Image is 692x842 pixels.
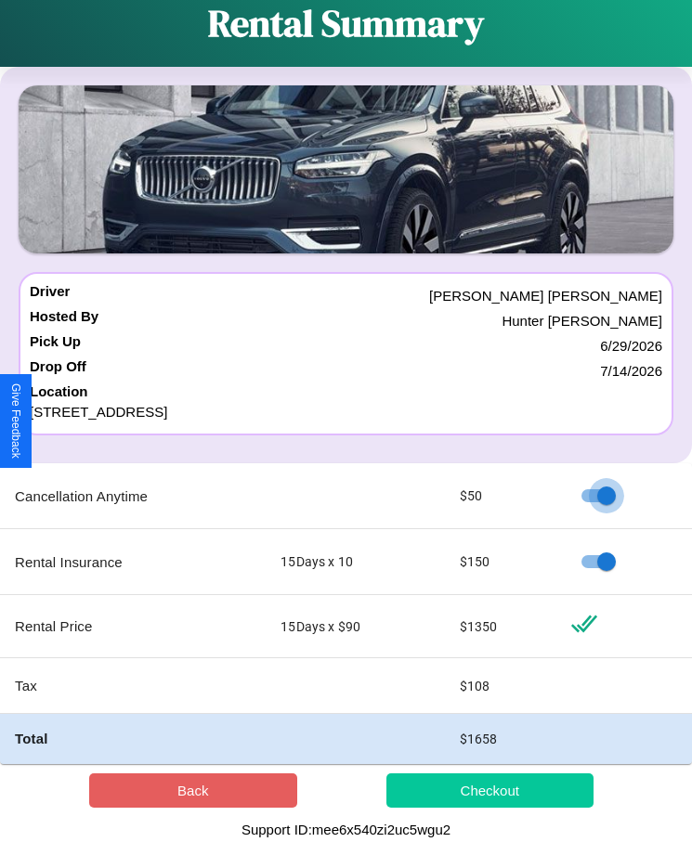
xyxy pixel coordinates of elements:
[386,773,594,808] button: Checkout
[600,333,662,358] p: 6 / 29 / 2026
[15,729,251,748] h4: Total
[445,529,555,595] td: $ 150
[445,595,555,658] td: $ 1350
[30,333,81,358] h4: Pick Up
[445,463,555,529] td: $ 50
[15,484,251,509] p: Cancellation Anytime
[9,383,22,459] div: Give Feedback
[242,817,450,842] p: Support ID: mee6x540zi2uc5wgu2
[30,383,662,399] h4: Location
[30,308,98,333] h4: Hosted By
[429,283,662,308] p: [PERSON_NAME] [PERSON_NAME]
[15,550,251,575] p: Rental Insurance
[15,614,251,639] p: Rental Price
[445,658,555,714] td: $ 108
[445,714,555,764] td: $ 1658
[30,358,86,383] h4: Drop Off
[266,529,445,595] td: 15 Days x 10
[266,595,445,658] td: 15 Days x $ 90
[89,773,297,808] button: Back
[502,308,662,333] p: Hunter [PERSON_NAME]
[600,358,662,383] p: 7 / 14 / 2026
[30,283,70,308] h4: Driver
[15,673,251,698] p: Tax
[30,399,662,424] p: [STREET_ADDRESS]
